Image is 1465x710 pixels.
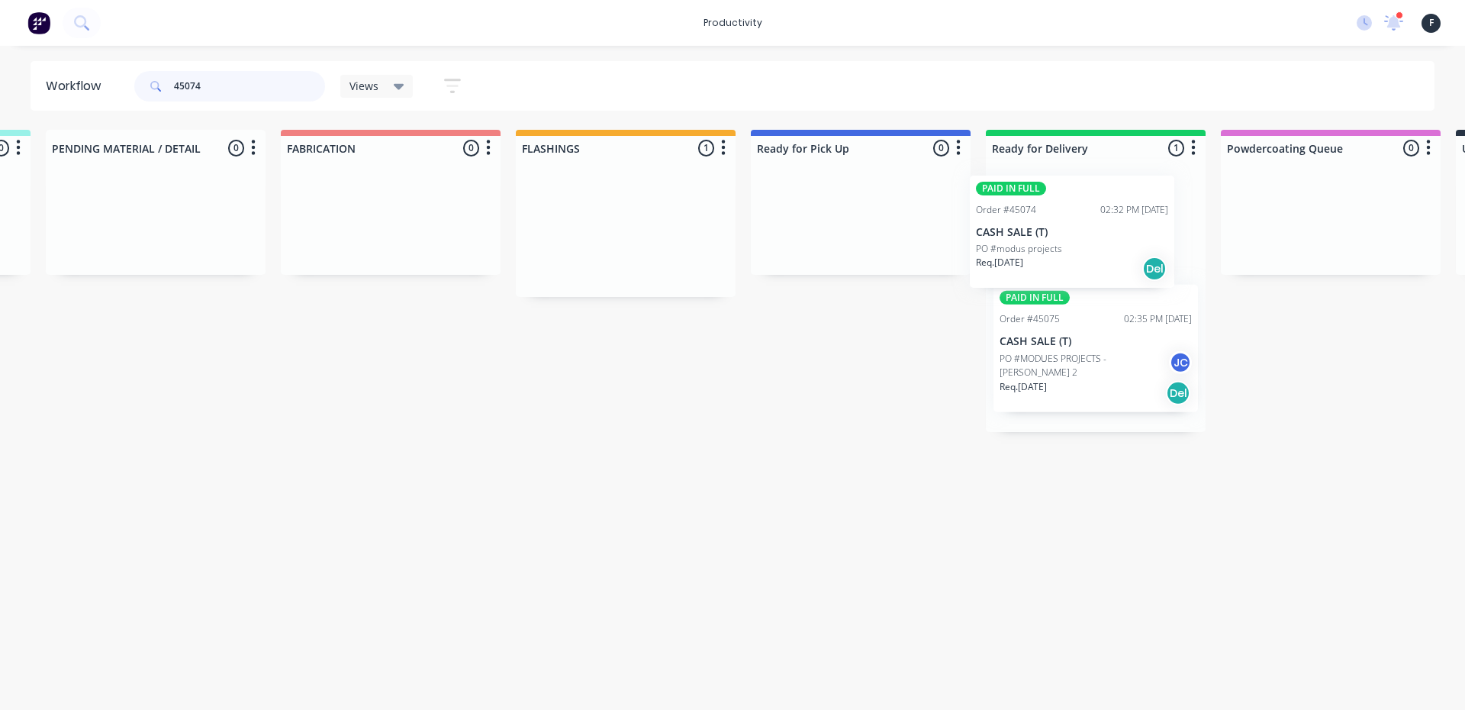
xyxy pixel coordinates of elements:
div: productivity [696,11,770,34]
span: F [1429,16,1434,30]
input: Search for orders... [174,71,325,102]
img: Factory [27,11,50,34]
div: Workflow [46,77,108,95]
span: Views [349,78,378,94]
